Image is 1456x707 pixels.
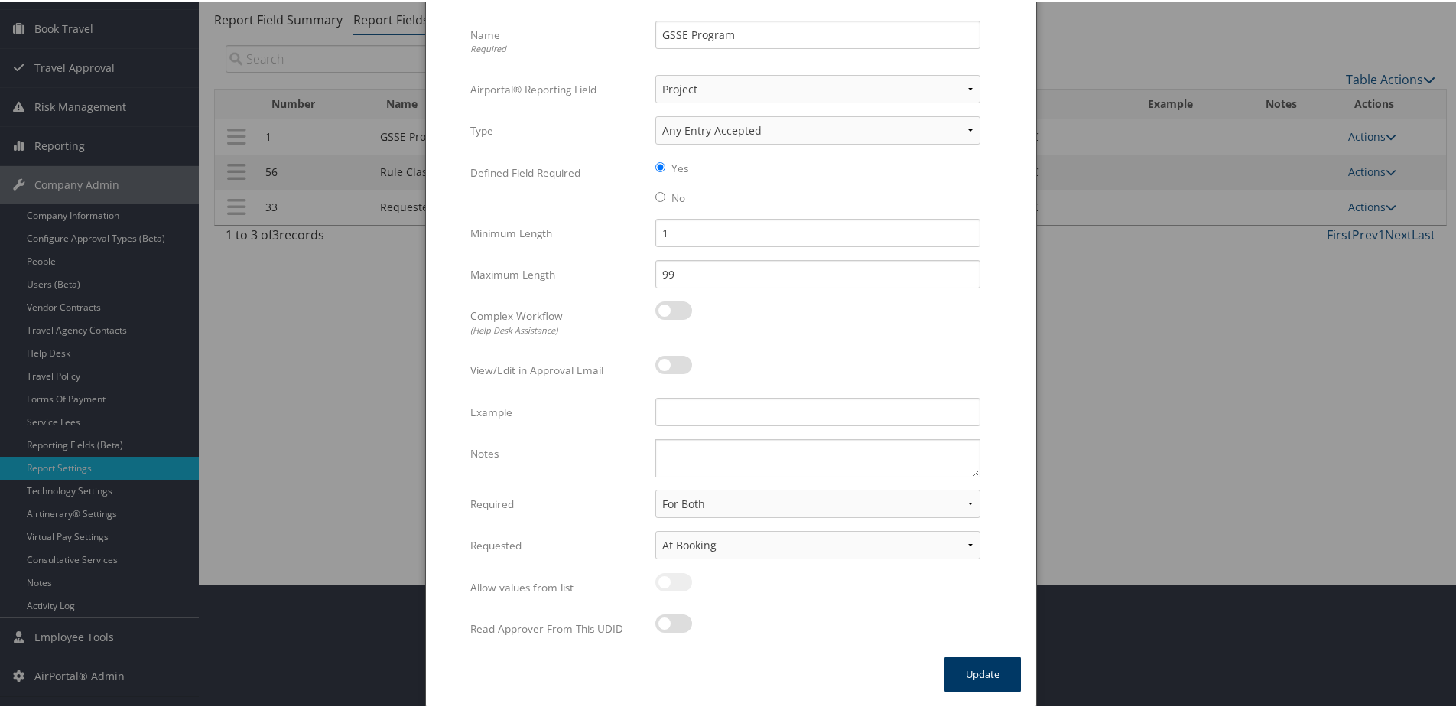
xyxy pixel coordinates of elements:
div: (Help Desk Assistance) [470,323,644,336]
label: View/Edit in Approval Email [470,354,644,383]
label: Complex Workflow [470,300,644,342]
label: Name [470,19,644,61]
label: Required [470,488,644,517]
label: Defined Field Required [470,157,644,186]
label: No [671,189,685,204]
label: Type [470,115,644,144]
div: Required [470,41,644,54]
label: Airportal® Reporting Field [470,73,644,103]
label: Read Approver From This UDID [470,613,644,642]
label: Notes [470,438,644,467]
label: Allow values from list [470,572,644,601]
button: Update [944,655,1021,691]
label: Requested [470,529,644,559]
label: Yes [671,159,688,174]
label: Example [470,396,644,425]
label: Maximum Length [470,259,644,288]
label: Minimum Length [470,217,644,246]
